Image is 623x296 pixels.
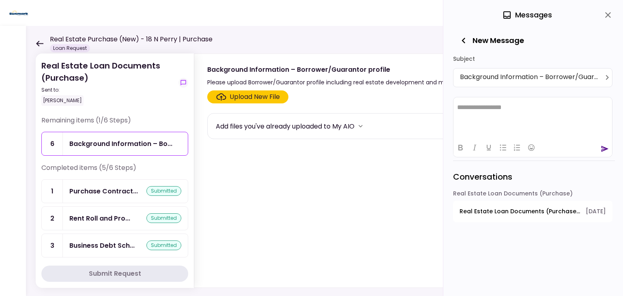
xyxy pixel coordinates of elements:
div: 3 [42,234,63,257]
div: 1 [42,180,63,203]
div: Real Estate Loan Documents (Purchase) [453,189,612,201]
div: Background Information – Borrower/Guarantor profile [207,64,513,75]
div: Please upload Borrower/Guarantor profile including real estate development and management experie... [207,77,513,87]
button: Italic [468,142,481,153]
div: Subject [453,53,612,65]
div: Upload New File [230,92,280,102]
span: Click here to upload the required document [207,90,288,103]
div: Rent Roll and Property Cashflow [69,213,130,223]
button: Bold [453,142,467,153]
div: Add files you've already uploaded to My AIO [216,121,354,131]
button: more [354,120,367,132]
div: Completed items (5/6 Steps) [41,163,188,179]
button: New Message [453,30,531,51]
button: Submit Request [41,266,188,282]
button: send [601,145,609,153]
span: Real Estate Loan Documents (Purchase) - Business Debt Schedule [460,207,580,216]
button: close [601,8,615,22]
div: Remaining items (1/6 Steps) [41,116,188,132]
a: 1Purchase Contract-Real Estatesubmitted [41,179,188,203]
button: show-messages [178,78,188,88]
div: Sent to: [41,86,175,94]
div: Real Estate Loan Documents (Purchase) [41,60,175,106]
div: [PERSON_NAME] [41,95,84,106]
button: Underline [482,142,496,153]
div: Business Debt Schedule [69,240,135,251]
div: submitted [146,240,181,250]
div: 2 [42,207,63,230]
button: open-conversation [453,201,612,222]
h1: Real Estate Purchase (New) - 18 N Perry | Purchase [50,34,213,44]
div: Messages [502,9,552,21]
div: Submit Request [89,269,141,279]
div: Loan Request [50,44,90,52]
button: Bullet list [496,142,510,153]
img: Partner icon [8,7,30,19]
div: Background Information – Borrower/Guarantor profilePlease upload Borrower/Guarantor profile inclu... [194,54,607,288]
a: 6Background Information – Borrower/Guarantor profile [41,132,188,156]
span: [DATE] [586,207,606,216]
button: Emojis [524,142,538,153]
button: Numbered list [510,142,524,153]
div: submitted [146,186,181,196]
div: submitted [146,213,181,223]
iframe: Rich Text Area [453,97,612,138]
a: 3Business Debt Schedulesubmitted [41,234,188,257]
div: Purchase Contract-Real Estate [69,186,138,196]
div: Conversations [453,161,615,189]
div: Background Information – Borrower/Guarantor profile [69,139,172,149]
div: Background Information – Borrower/Guarantor profile [460,72,609,84]
div: 6 [42,132,63,155]
a: 2Rent Roll and Property Cashflowsubmitted [41,206,188,230]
